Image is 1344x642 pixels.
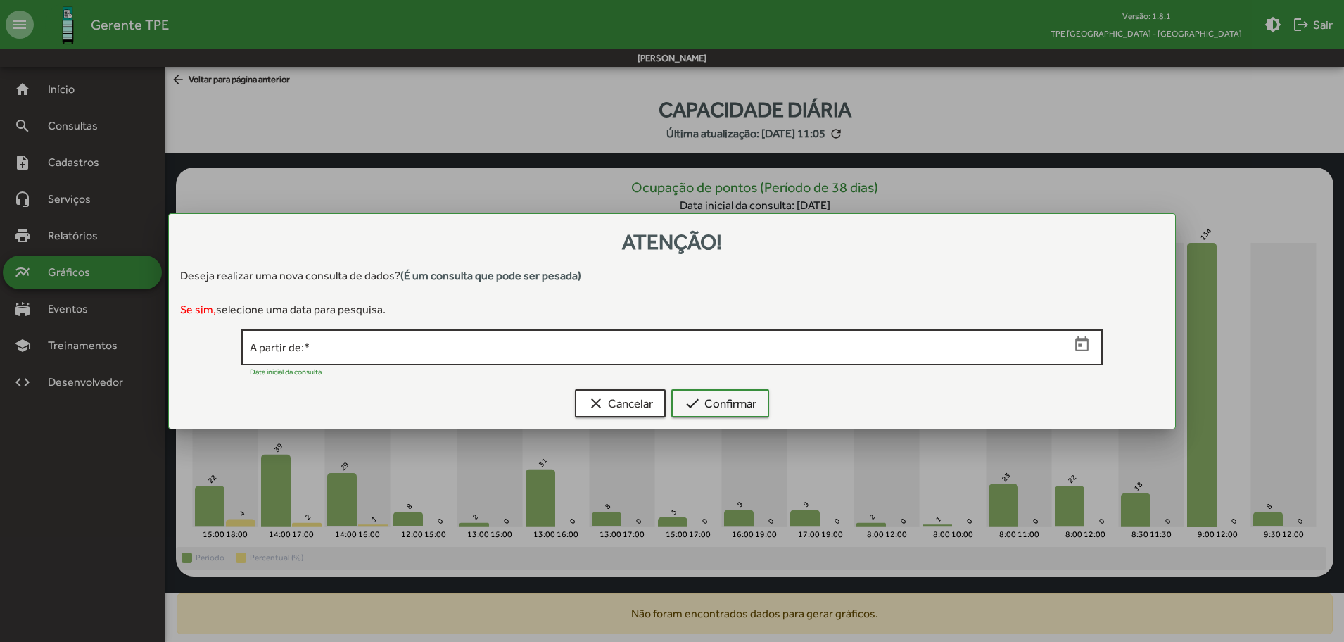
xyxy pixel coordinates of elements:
[671,389,769,417] button: Confirmar
[180,303,216,316] span: Se sim,
[588,391,653,416] span: Cancelar
[169,267,1176,318] div: Deseja realizar uma nova consulta de dados? selecione uma data para pesquisa.
[575,389,666,417] button: Cancelar
[684,395,701,412] mat-icon: check
[1070,332,1094,357] button: Open calendar
[684,391,756,416] span: Confirmar
[400,269,581,282] strong: (É um consulta que pode ser pesada)
[622,229,722,254] span: Atenção!
[250,367,322,376] mat-hint: Data inicial da consulta
[588,395,604,412] mat-icon: clear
